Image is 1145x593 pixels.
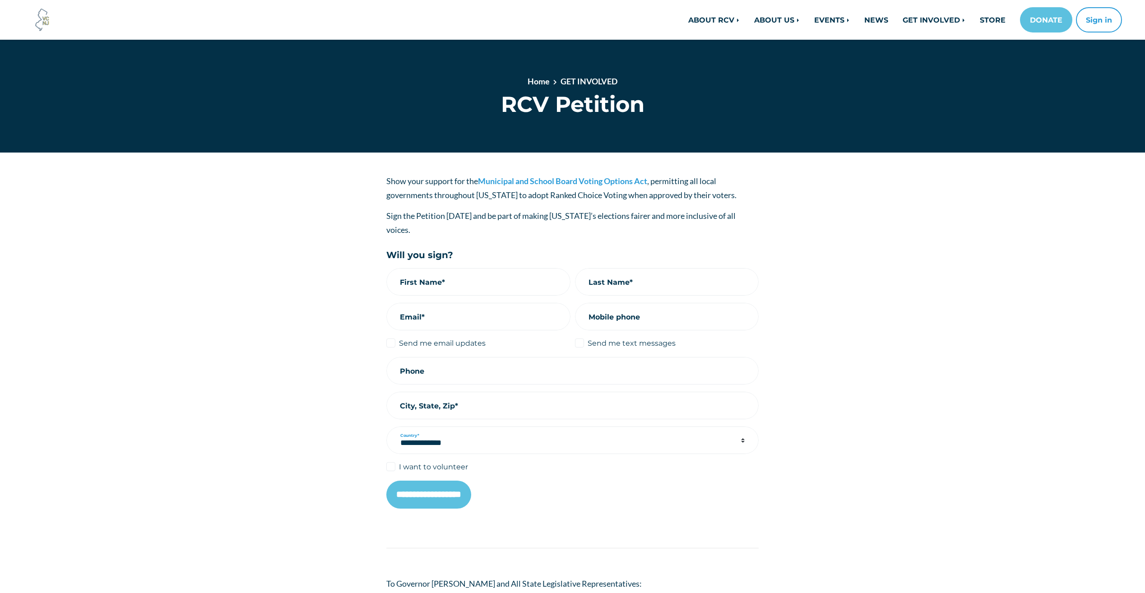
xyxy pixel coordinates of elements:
a: ABOUT RCV [681,11,747,29]
nav: Main navigation [380,7,1122,32]
button: Sign in or sign up [1076,7,1122,32]
label: Send me email updates [399,338,486,348]
a: EVENTS [807,11,857,29]
a: Home [528,76,550,86]
a: DONATE [1020,7,1072,32]
span: Show your support for the , permitting all local governments throughout [US_STATE] to adopt Ranke... [386,176,737,200]
a: GET INVOLVED [895,11,973,29]
a: NEWS [857,11,895,29]
h1: RCV Petition [386,91,759,117]
h5: Will you sign? [386,250,759,261]
nav: breadcrumb [418,75,726,91]
span: Sign the Petition [DATE] and be part of making [US_STATE]’s elections fairer and more inclusive o... [386,211,736,235]
a: ABOUT US [747,11,807,29]
img: Voter Choice NJ [30,8,55,32]
a: GET INVOLVED [561,76,617,86]
a: STORE [973,11,1013,29]
label: I want to volunteer [399,461,468,472]
span: To Governor [PERSON_NAME] and All State Legislative Representatives: [386,579,642,588]
label: Send me text messages [588,338,676,348]
a: Municipal and School Board Voting Options Act [478,176,647,186]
